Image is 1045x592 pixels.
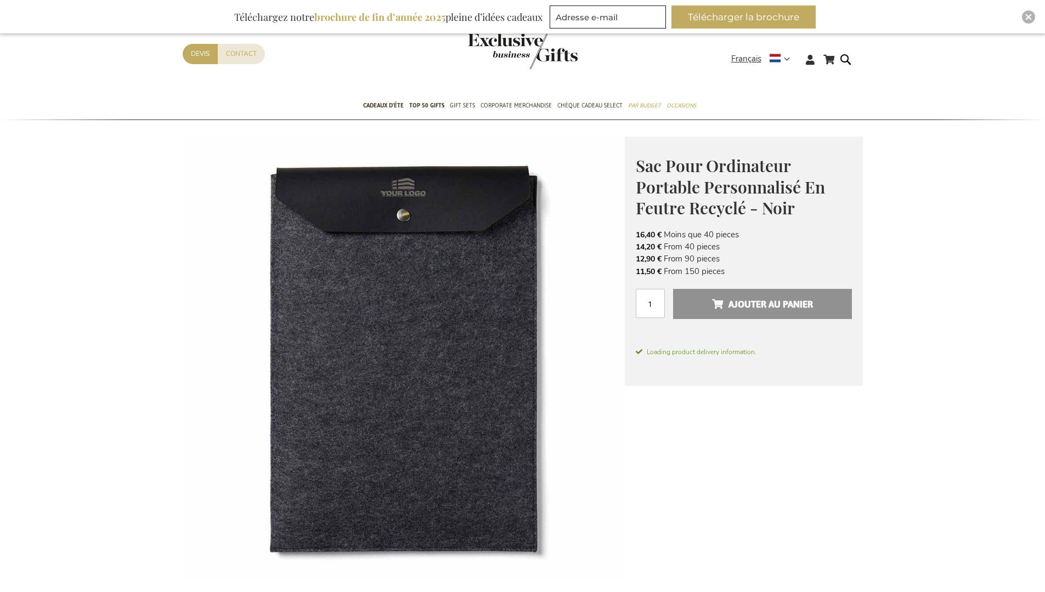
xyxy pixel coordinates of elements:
[636,347,852,357] span: Loading product delivery information.
[218,44,265,64] a: Contact
[628,93,661,120] a: Par budget
[363,100,404,111] span: Cadeaux D'Éte
[636,266,662,277] span: 11,50 €
[468,33,523,69] a: store logo
[557,93,623,120] a: Chèque Cadeau Select
[481,100,552,111] span: Corporate Merchandise
[468,33,578,69] img: Exclusive Business gifts logo
[450,93,475,120] a: Gift Sets
[671,5,816,29] button: Télécharger la brochure
[183,44,218,64] a: Devis
[636,253,852,265] li: From 90 pieces
[557,100,623,111] span: Chèque Cadeau Select
[636,289,665,318] input: Qté
[666,93,696,120] a: Occasions
[636,155,825,219] span: Sac Pour Ordinateur Portable Personnalisé En Feutre Recyclé - Noir
[409,93,444,120] a: TOP 50 Gifts
[183,136,625,578] img: Personalised Recycled Felt Laptop Case - Black
[550,5,666,29] input: Adresse e-mail
[636,265,852,277] li: From 150 pieces
[481,93,552,120] a: Corporate Merchandise
[636,241,852,253] li: From 40 pieces
[636,229,852,241] li: Moins que 40 pieces
[314,10,445,24] b: brochure de fin d’année 2025
[636,242,662,252] span: 14,20 €
[363,93,404,120] a: Cadeaux D'Éte
[731,53,761,65] span: Français
[666,100,696,111] span: Occasions
[229,5,547,29] div: Téléchargez notre pleine d’idées cadeaux
[550,5,669,32] form: marketing offers and promotions
[1022,10,1035,24] div: Close
[409,100,444,111] span: TOP 50 Gifts
[636,254,662,264] span: 12,90 €
[450,100,475,111] span: Gift Sets
[636,230,662,240] span: 16,40 €
[1025,14,1032,20] img: Close
[628,100,661,111] span: Par budget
